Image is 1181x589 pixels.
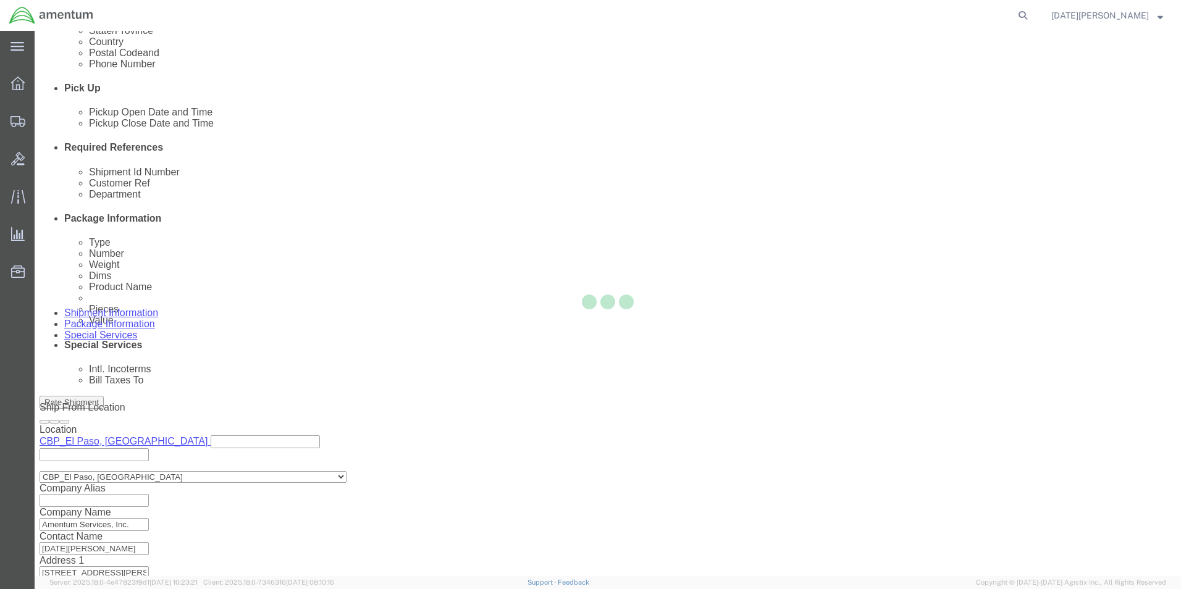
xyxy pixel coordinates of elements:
span: Noel Arrieta [1051,9,1149,22]
a: Feedback [558,579,589,586]
span: [DATE] 10:23:21 [149,579,198,586]
span: Copyright © [DATE]-[DATE] Agistix Inc., All Rights Reserved [976,577,1166,588]
span: [DATE] 08:10:16 [286,579,334,586]
span: Server: 2025.18.0-4e47823f9d1 [49,579,198,586]
img: logo [9,6,94,25]
span: Client: 2025.18.0-7346316 [203,579,334,586]
button: [DATE][PERSON_NAME] [1051,8,1164,23]
a: Support [527,579,558,586]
